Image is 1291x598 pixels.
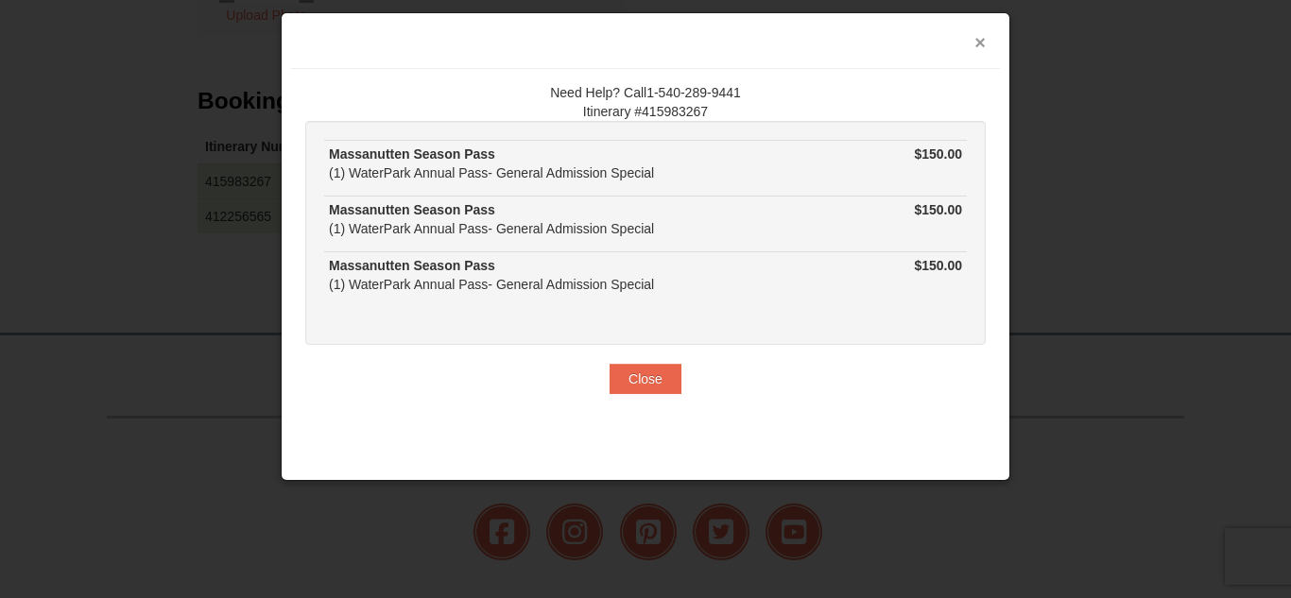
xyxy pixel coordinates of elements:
[974,33,986,52] button: ×
[329,202,495,217] strong: Massanutten Season Pass
[329,258,495,273] strong: Massanutten Season Pass
[610,364,681,394] button: Close
[305,83,986,121] div: Need Help? Call1-540-289-9441 Itinerary #415983267
[329,256,771,294] div: (1) WaterPark Annual Pass- General Admission Special
[914,202,962,217] strong: $150.00
[914,146,962,162] strong: $150.00
[329,200,771,238] div: (1) WaterPark Annual Pass- General Admission Special
[329,146,495,162] strong: Massanutten Season Pass
[914,258,962,273] strong: $150.00
[329,145,771,182] div: (1) WaterPark Annual Pass- General Admission Special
